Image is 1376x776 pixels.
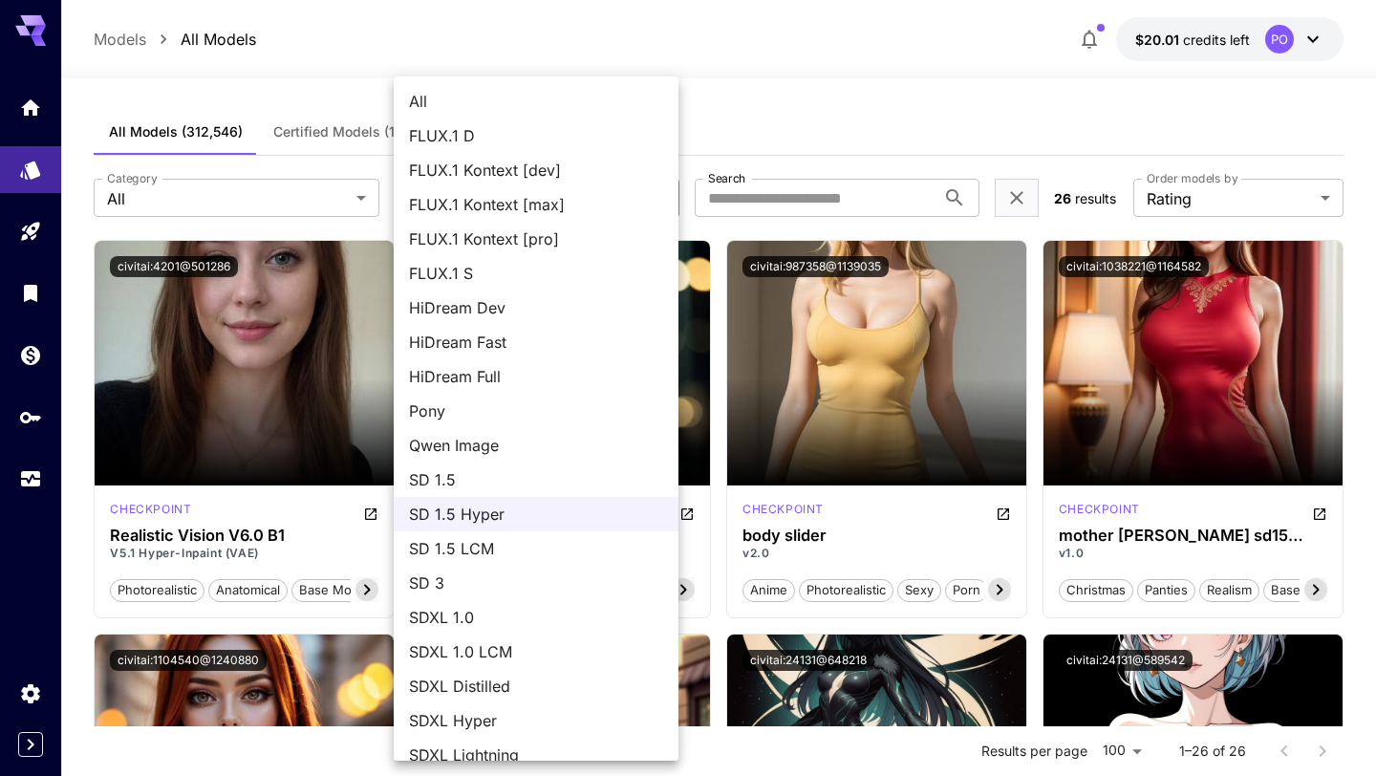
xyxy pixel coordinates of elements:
span: HiDream Full [409,365,663,388]
span: SDXL 1.0 [409,606,663,629]
span: FLUX.1 Kontext [dev] [409,159,663,182]
span: HiDream Fast [409,331,663,354]
span: SD 1.5 LCM [409,537,663,560]
span: SDXL Lightning [409,744,663,766]
span: Pony [409,399,663,422]
span: SD 3 [409,571,663,594]
span: FLUX.1 D [409,124,663,147]
span: FLUX.1 S [409,262,663,285]
span: SDXL Hyper [409,709,663,732]
span: FLUX.1 Kontext [pro] [409,227,663,250]
span: FLUX.1 Kontext [max] [409,193,663,216]
span: All [409,90,663,113]
span: SD 1.5 Hyper [409,503,663,526]
span: HiDream Dev [409,296,663,319]
span: SDXL Distilled [409,675,663,698]
span: Qwen Image [409,434,663,457]
span: SD 1.5 [409,468,663,491]
span: SDXL 1.0 LCM [409,640,663,663]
